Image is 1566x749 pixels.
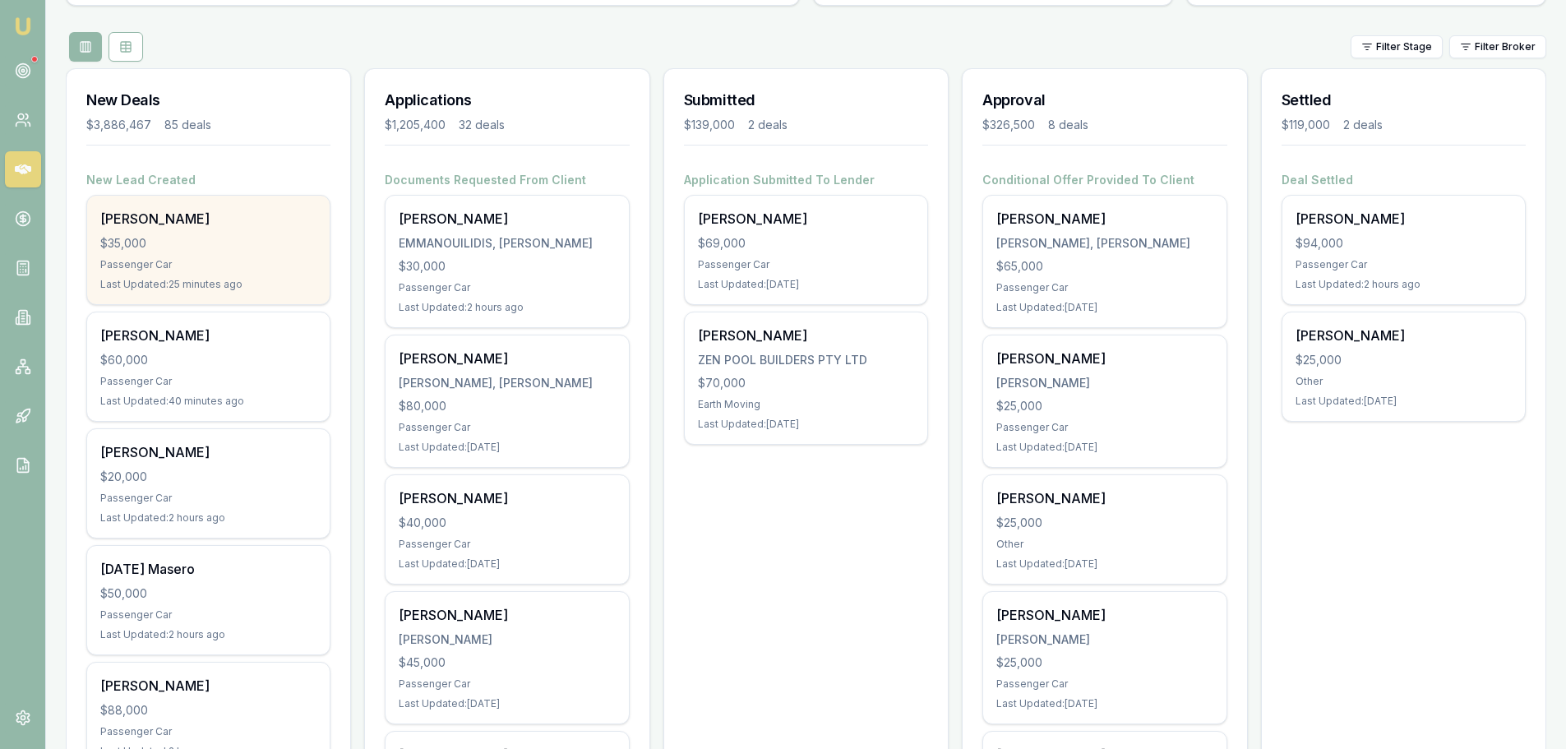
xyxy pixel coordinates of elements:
[684,117,735,133] div: $139,000
[1296,209,1512,229] div: [PERSON_NAME]
[698,375,914,391] div: $70,000
[13,16,33,36] img: emu-icon-u.png
[86,117,151,133] div: $3,886,467
[100,442,316,462] div: [PERSON_NAME]
[399,398,615,414] div: $80,000
[399,375,615,391] div: [PERSON_NAME], [PERSON_NAME]
[86,172,330,188] h4: New Lead Created
[982,172,1226,188] h4: Conditional Offer Provided To Client
[996,258,1213,275] div: $65,000
[399,258,615,275] div: $30,000
[399,515,615,531] div: $40,000
[100,725,316,738] div: Passenger Car
[399,441,615,454] div: Last Updated: [DATE]
[698,258,914,271] div: Passenger Car
[100,585,316,602] div: $50,000
[996,281,1213,294] div: Passenger Car
[1296,235,1512,252] div: $94,000
[982,89,1226,112] h3: Approval
[1282,117,1330,133] div: $119,000
[385,172,629,188] h4: Documents Requested From Client
[399,488,615,508] div: [PERSON_NAME]
[459,117,505,133] div: 32 deals
[982,117,1035,133] div: $326,500
[100,702,316,719] div: $88,000
[1296,278,1512,291] div: Last Updated: 2 hours ago
[399,538,615,551] div: Passenger Car
[996,375,1213,391] div: [PERSON_NAME]
[698,235,914,252] div: $69,000
[996,677,1213,691] div: Passenger Car
[100,352,316,368] div: $60,000
[698,398,914,411] div: Earth Moving
[399,557,615,571] div: Last Updated: [DATE]
[385,117,446,133] div: $1,205,400
[1048,117,1088,133] div: 8 deals
[1343,117,1383,133] div: 2 deals
[399,697,615,710] div: Last Updated: [DATE]
[996,488,1213,508] div: [PERSON_NAME]
[996,209,1213,229] div: [PERSON_NAME]
[996,235,1213,252] div: [PERSON_NAME], [PERSON_NAME]
[100,258,316,271] div: Passenger Car
[399,281,615,294] div: Passenger Car
[684,172,928,188] h4: Application Submitted To Lender
[1296,352,1512,368] div: $25,000
[100,278,316,291] div: Last Updated: 25 minutes ago
[100,608,316,622] div: Passenger Car
[100,469,316,485] div: $20,000
[684,89,928,112] h3: Submitted
[1296,395,1512,408] div: Last Updated: [DATE]
[1351,35,1443,58] button: Filter Stage
[399,209,615,229] div: [PERSON_NAME]
[1376,40,1432,53] span: Filter Stage
[100,559,316,579] div: [DATE] Masero
[399,301,615,314] div: Last Updated: 2 hours ago
[399,421,615,434] div: Passenger Car
[1449,35,1546,58] button: Filter Broker
[100,511,316,525] div: Last Updated: 2 hours ago
[399,605,615,625] div: [PERSON_NAME]
[100,235,316,252] div: $35,000
[86,89,330,112] h3: New Deals
[996,538,1213,551] div: Other
[996,654,1213,671] div: $25,000
[385,89,629,112] h3: Applications
[698,209,914,229] div: [PERSON_NAME]
[1296,375,1512,388] div: Other
[164,117,211,133] div: 85 deals
[698,326,914,345] div: [PERSON_NAME]
[1296,326,1512,345] div: [PERSON_NAME]
[698,418,914,431] div: Last Updated: [DATE]
[100,628,316,641] div: Last Updated: 2 hours ago
[748,117,788,133] div: 2 deals
[399,235,615,252] div: EMMANOUILIDIS, [PERSON_NAME]
[399,631,615,648] div: [PERSON_NAME]
[1475,40,1536,53] span: Filter Broker
[996,441,1213,454] div: Last Updated: [DATE]
[996,349,1213,368] div: [PERSON_NAME]
[100,209,316,229] div: [PERSON_NAME]
[100,676,316,696] div: [PERSON_NAME]
[100,492,316,505] div: Passenger Car
[100,395,316,408] div: Last Updated: 40 minutes ago
[996,557,1213,571] div: Last Updated: [DATE]
[1296,258,1512,271] div: Passenger Car
[698,352,914,368] div: ZEN POOL BUILDERS PTY LTD
[399,349,615,368] div: [PERSON_NAME]
[399,654,615,671] div: $45,000
[100,375,316,388] div: Passenger Car
[996,301,1213,314] div: Last Updated: [DATE]
[399,677,615,691] div: Passenger Car
[100,326,316,345] div: [PERSON_NAME]
[996,631,1213,648] div: [PERSON_NAME]
[1282,89,1526,112] h3: Settled
[996,605,1213,625] div: [PERSON_NAME]
[996,697,1213,710] div: Last Updated: [DATE]
[996,515,1213,531] div: $25,000
[996,398,1213,414] div: $25,000
[1282,172,1526,188] h4: Deal Settled
[698,278,914,291] div: Last Updated: [DATE]
[996,421,1213,434] div: Passenger Car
